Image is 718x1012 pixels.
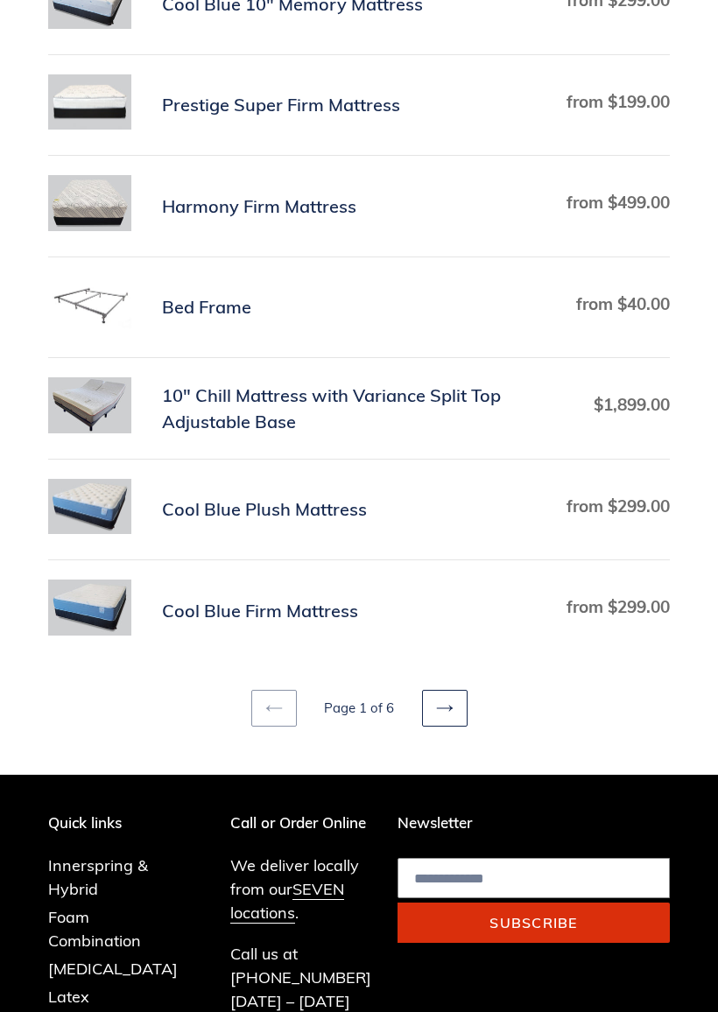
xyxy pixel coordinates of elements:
a: Latex [48,987,89,1007]
button: Subscribe [398,903,670,943]
a: 10" Chill Mattress with Variance Split Top Adjustable Base [48,377,670,439]
p: Call or Order Online [230,814,371,832]
a: Bed Frame [48,277,670,339]
a: [MEDICAL_DATA] [48,959,178,979]
p: Newsletter [398,814,670,832]
a: Prestige Super Firm Mattress [48,74,670,137]
li: Page 1 of 6 [300,699,419,719]
a: Innerspring & Hybrid [48,855,148,899]
a: Cool Blue Plush Mattress [48,479,670,541]
a: Cool Blue Firm Mattress [48,580,670,642]
p: Quick links [48,814,204,832]
a: Foam Combination [48,907,141,951]
a: Harmony Firm Mattress [48,175,670,237]
input: Email address [398,858,670,898]
p: We deliver locally from our . [230,854,371,924]
span: Subscribe [489,914,578,931]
